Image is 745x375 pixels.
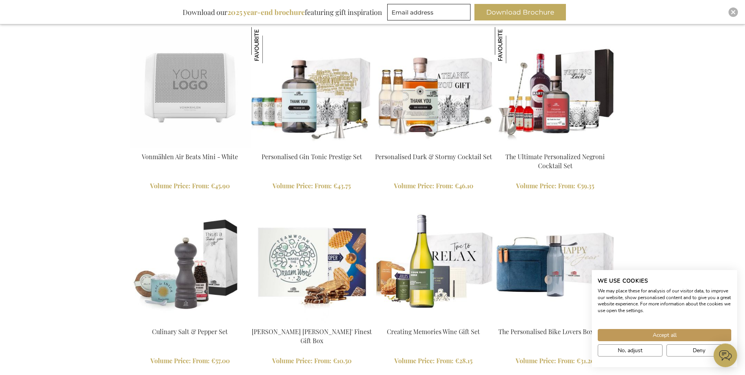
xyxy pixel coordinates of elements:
span: From [436,182,453,190]
a: The Personalized Bike Lovers Box - Blue [495,318,616,325]
span: €45.90 [211,182,230,190]
iframe: belco-activator-frame [714,344,737,367]
span: €59.35 [577,182,594,190]
button: Download Brochure [474,4,566,20]
span: Volume Price: [272,357,313,365]
form: marketing offers and promotions [387,4,473,23]
a: Personalised Dark & Stormy Cocktail Set [375,153,492,161]
a: Jules Destrooper Jules' Finest Gift Box [251,318,372,325]
img: Jules Destrooper Jules' Finest Gift Box [251,202,372,323]
img: Vonmahlen Air Beats Mini [130,27,251,148]
span: From [192,357,210,365]
span: €10.50 [333,357,351,365]
span: Volume Price: [150,182,190,190]
img: Close [731,10,736,15]
img: The Personalized Bike Lovers Box - Blue [495,202,616,323]
span: Accept all [653,331,677,339]
span: From [436,357,454,365]
img: Personalised Dark & Stormy Cocktail Set [373,27,494,148]
img: Personalised Gin Tonic Prestige Set [251,27,287,63]
button: Deny all cookies [666,344,731,357]
span: From [315,182,332,190]
a: Culinary Salt & Pepper Set [152,327,228,336]
p: We may place these for analysis of our visitor data, to improve our website, show personalised co... [598,288,731,314]
span: €31.20 [577,357,595,365]
a: Personalised White Wine [373,318,494,325]
b: 2025 year-end brochure [227,7,305,17]
a: Volume Price: From €10.50 [251,357,372,366]
span: Volume Price: [394,182,434,190]
span: Volume Price: [150,357,191,365]
img: Culinary Salt & Pepper Set [130,202,251,323]
span: From [558,182,575,190]
span: From [314,357,331,365]
a: Culinary Salt & Pepper Set [130,318,251,325]
div: Download our featuring gift inspiration [179,4,386,20]
span: €28.15 [455,357,472,365]
a: Volume Price: From €57.00 [130,357,251,366]
a: Volume Price: From €28.15 [373,357,494,366]
span: Volume Price: [273,182,313,190]
img: The Ultimate Personalized Negroni Cocktail Set [495,27,616,148]
span: €46.10 [455,182,473,190]
span: Deny [693,346,705,355]
img: The Ultimate Personalized Negroni Cocktail Set [495,27,531,63]
span: No, adjust [618,346,642,355]
a: Vonmahlen Air Beats Mini [130,143,251,150]
a: Vonmählen Air Beats Mini - White [142,153,238,161]
a: Volume Price: From €45.90 [130,182,251,191]
a: The Ultimate Personalized Negroni Cocktail Set [505,153,605,170]
div: Close [729,7,738,17]
a: Volume Price: From €59.35 [495,182,616,191]
button: Accept all cookies [598,329,731,341]
input: Email address [387,4,470,20]
span: Volume Price: [516,182,556,190]
span: From [192,182,209,190]
h2: We use cookies [598,278,731,285]
a: Volume Price: From €46.10 [373,182,494,191]
span: Volume Price: [516,357,556,365]
a: Personalised Gin Tonic Prestige Set Personalised Gin Tonic Prestige Set [251,143,372,150]
a: The Ultimate Personalized Negroni Cocktail Set The Ultimate Personalized Negroni Cocktail Set [495,143,616,150]
button: Adjust cookie preferences [598,344,663,357]
a: Volume Price: From €31.20 [495,357,616,366]
a: [PERSON_NAME] [PERSON_NAME]' Finest Gift Box [252,327,372,345]
img: Personalised Gin Tonic Prestige Set [251,27,372,148]
span: €57.00 [211,357,230,365]
a: Creating Memories Wine Gift Set [387,327,480,336]
span: €43.75 [333,182,351,190]
a: The Personalised Bike Lovers Box - Blue [498,327,612,336]
img: Personalised White Wine [373,202,494,323]
a: Personalised Dark & Stormy Cocktail Set [373,143,494,150]
a: Volume Price: From €43.75 [251,182,372,191]
a: Personalised Gin Tonic Prestige Set [262,153,362,161]
span: Volume Price: [394,357,435,365]
span: From [558,357,575,365]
